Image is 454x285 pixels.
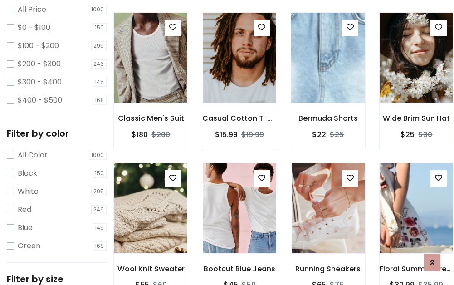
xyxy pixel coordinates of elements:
[202,114,276,123] h6: Casual Cotton T-Shirt
[380,114,454,123] h6: Wide Brim Sun Hat
[380,265,454,273] h6: Floral Summer Dress
[7,274,107,285] h5: Filter by size
[18,222,33,233] label: Blue
[18,59,61,69] label: $200 - $300
[114,265,188,273] h6: Wool Knit Sweater
[93,23,107,32] span: 150
[114,114,188,123] h6: Classic Men's Suit
[291,265,365,273] h6: Running Sneakers
[93,169,107,178] span: 150
[89,5,107,14] span: 1000
[18,168,37,179] label: Black
[241,129,264,140] del: $19.99
[151,129,170,140] del: $200
[18,40,59,51] label: $100 - $200
[91,59,107,69] span: 246
[18,77,62,88] label: $300 - $400
[91,187,107,196] span: 295
[91,205,107,214] span: 246
[89,151,107,160] span: 1000
[93,96,107,105] span: 168
[18,204,31,215] label: Red
[93,241,107,251] span: 168
[93,78,107,87] span: 145
[7,128,107,139] h5: Filter by color
[18,186,39,197] label: White
[18,22,50,33] label: $0 - $100
[18,150,48,161] label: All Color
[18,4,46,15] label: All Price
[400,130,415,139] h6: $25
[215,130,238,139] h6: $15.99
[93,223,107,232] span: 145
[18,241,40,251] label: Green
[418,129,432,140] del: $30
[91,41,107,50] span: 295
[312,130,326,139] h6: $22
[18,95,62,106] label: $400 - $500
[330,129,344,140] del: $25
[202,265,276,273] h6: Bootcut Blue Jeans
[132,130,148,139] h6: $180
[291,114,365,123] h6: Bermuda Shorts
